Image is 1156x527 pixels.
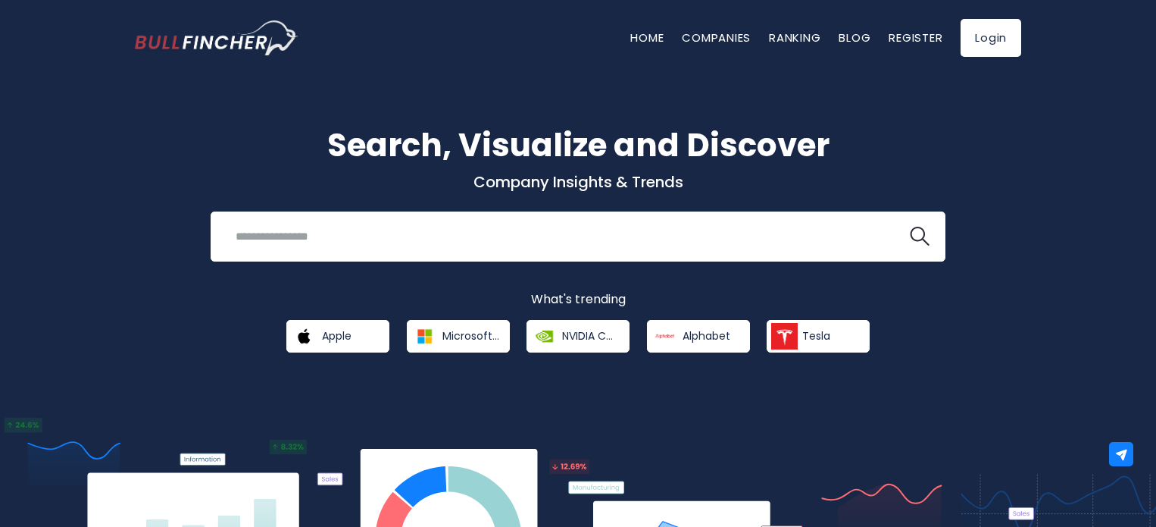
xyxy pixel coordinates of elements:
[961,19,1021,57] a: Login
[135,20,298,55] a: Go to homepage
[647,320,750,353] a: Alphabet
[767,320,870,353] a: Tesla
[526,320,630,353] a: NVIDIA Corporation
[135,121,1021,169] h1: Search, Visualize and Discover
[562,329,619,343] span: NVIDIA Corporation
[802,329,830,343] span: Tesla
[839,30,870,45] a: Blog
[769,30,820,45] a: Ranking
[135,20,298,55] img: Bullfincher logo
[442,329,499,343] span: Microsoft Corporation
[286,320,389,353] a: Apple
[630,30,664,45] a: Home
[407,320,510,353] a: Microsoft Corporation
[682,30,751,45] a: Companies
[322,329,351,343] span: Apple
[135,292,1021,308] p: What's trending
[910,227,929,246] img: search icon
[889,30,942,45] a: Register
[683,329,730,343] span: Alphabet
[135,172,1021,192] p: Company Insights & Trends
